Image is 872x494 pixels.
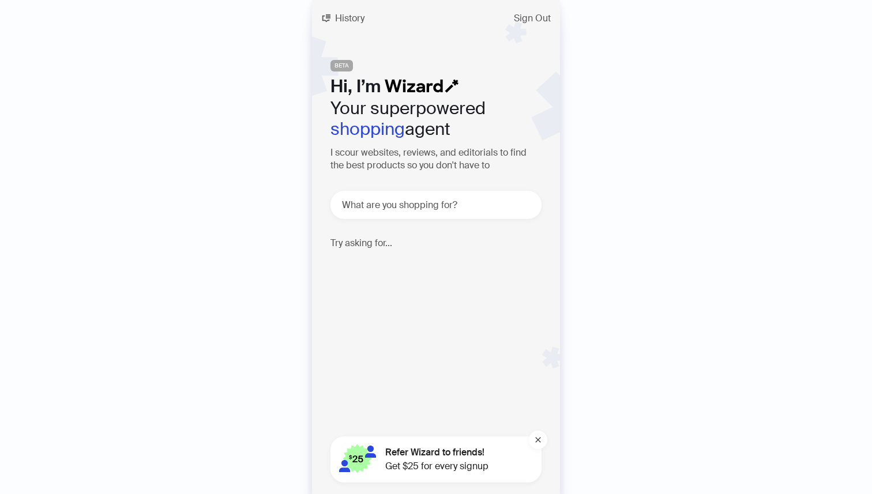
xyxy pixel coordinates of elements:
button: History [312,9,374,28]
em: shopping [330,118,405,140]
button: Refer Wizard to friends!Get $25 for every signup [330,436,542,482]
span: Hi, I’m [330,75,381,97]
span: Refer Wizard to friends! [385,446,488,459]
h4: Try asking for... [330,237,542,248]
span: Get $25 for every signup [385,459,488,473]
h3: I scour websites, reviews, and editorials to find the best products so you don't have to [330,146,542,172]
div: I’m looking for glass food storage containers that can go in the oven. ♨️ [330,258,532,310]
span: close [535,436,542,443]
span: BETA [330,60,353,71]
span: Sign Out [514,14,551,23]
h2: Your superpowered agent [330,98,542,139]
button: Sign Out [505,9,560,28]
span: History [335,14,364,23]
p: I’m looking for glass food storage containers that can go in the oven. ♨️ [330,258,527,310]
